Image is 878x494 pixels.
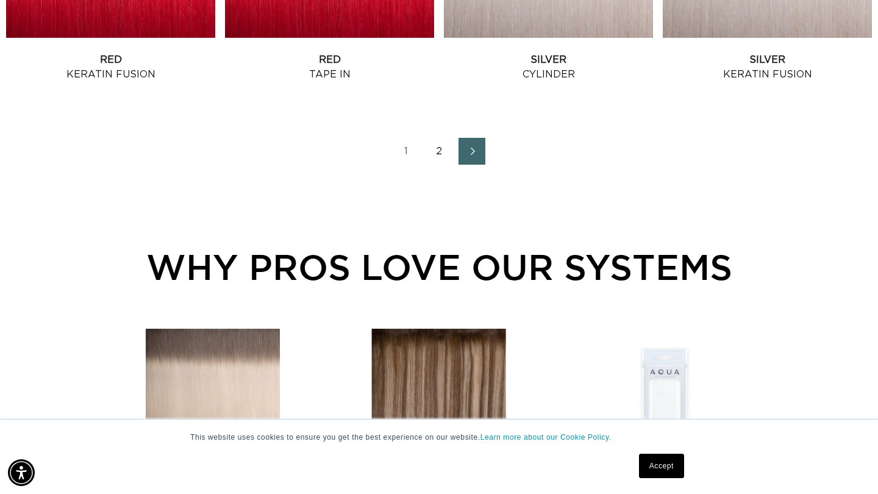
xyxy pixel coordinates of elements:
[598,329,732,463] img: EZ Re-Tape Tabs
[426,138,452,165] a: Page 2
[73,240,805,293] div: WHY PROS LOVE OUR SYSTEMS
[459,138,485,165] a: Next page
[372,329,506,463] img: Como Root Tap - Machine Weft
[225,52,434,82] a: Red Tape In
[480,433,612,442] a: Learn more about our Cookie Policy.
[393,138,419,165] a: Page 1
[663,52,872,82] a: Silver Keratin Fusion
[6,52,215,82] a: Red Keratin Fusion
[817,435,878,494] iframe: Chat Widget
[190,432,688,443] p: This website uses cookies to ensure you get the best experience on our website.
[8,459,35,486] div: Accessibility Menu
[6,138,872,165] nav: Pagination
[444,52,653,82] a: Silver Cylinder
[639,454,684,478] a: Accept
[146,329,280,463] img: 8AB/60A Rooted - Machine Weft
